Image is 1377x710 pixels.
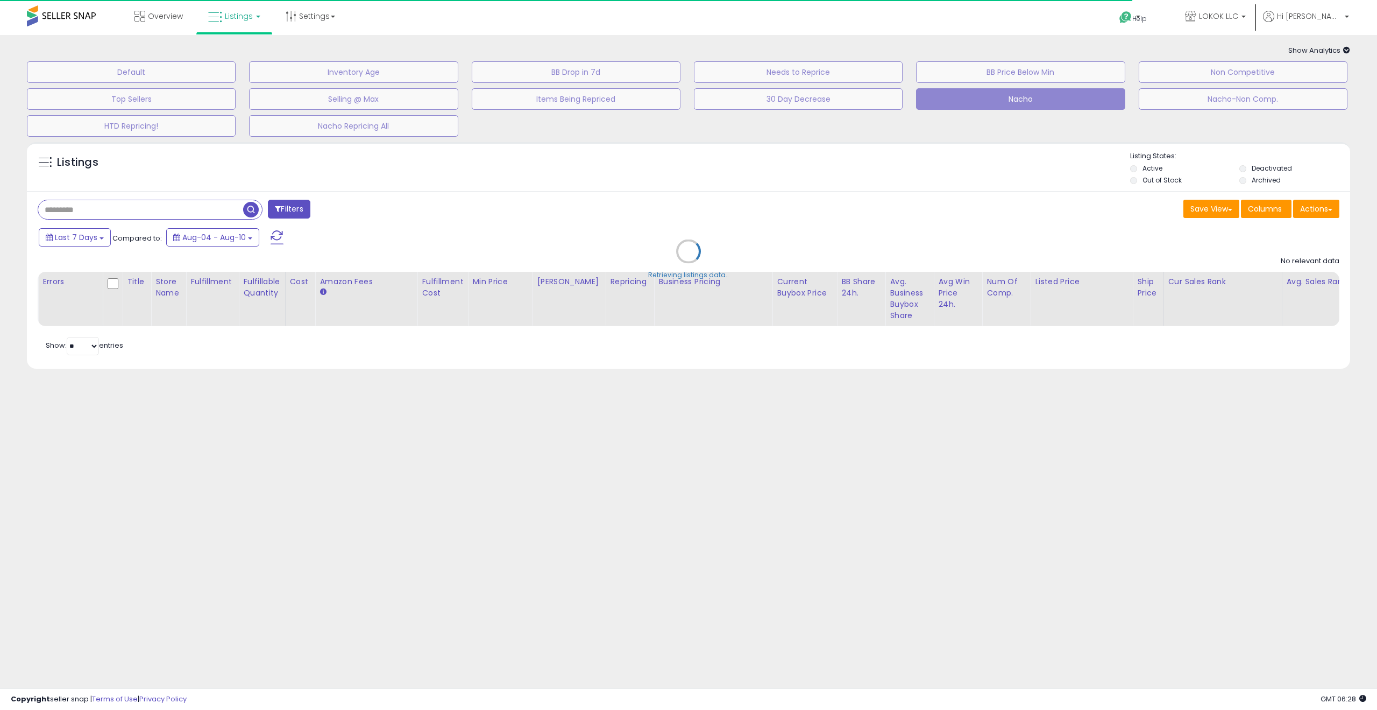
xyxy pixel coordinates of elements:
[472,61,680,83] button: BB Drop in 7d
[648,270,729,280] div: Retrieving listings data..
[1139,61,1347,83] button: Non Competitive
[249,61,458,83] button: Inventory Age
[1139,88,1347,110] button: Nacho-Non Comp.
[1199,11,1238,22] span: LOKOK LLC
[225,11,253,22] span: Listings
[1132,14,1147,23] span: Help
[472,88,680,110] button: Items Being Repriced
[1277,11,1341,22] span: Hi [PERSON_NAME]
[1288,45,1350,55] span: Show Analytics
[27,61,236,83] button: Default
[148,11,183,22] span: Overview
[694,61,903,83] button: Needs to Reprice
[249,115,458,137] button: Nacho Repricing All
[1111,3,1168,35] a: Help
[1263,11,1349,35] a: Hi [PERSON_NAME]
[916,61,1125,83] button: BB Price Below Min
[249,88,458,110] button: Selling @ Max
[27,115,236,137] button: HTD Repricing!
[694,88,903,110] button: 30 Day Decrease
[916,88,1125,110] button: Nacho
[1119,11,1132,24] i: Get Help
[27,88,236,110] button: Top Sellers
